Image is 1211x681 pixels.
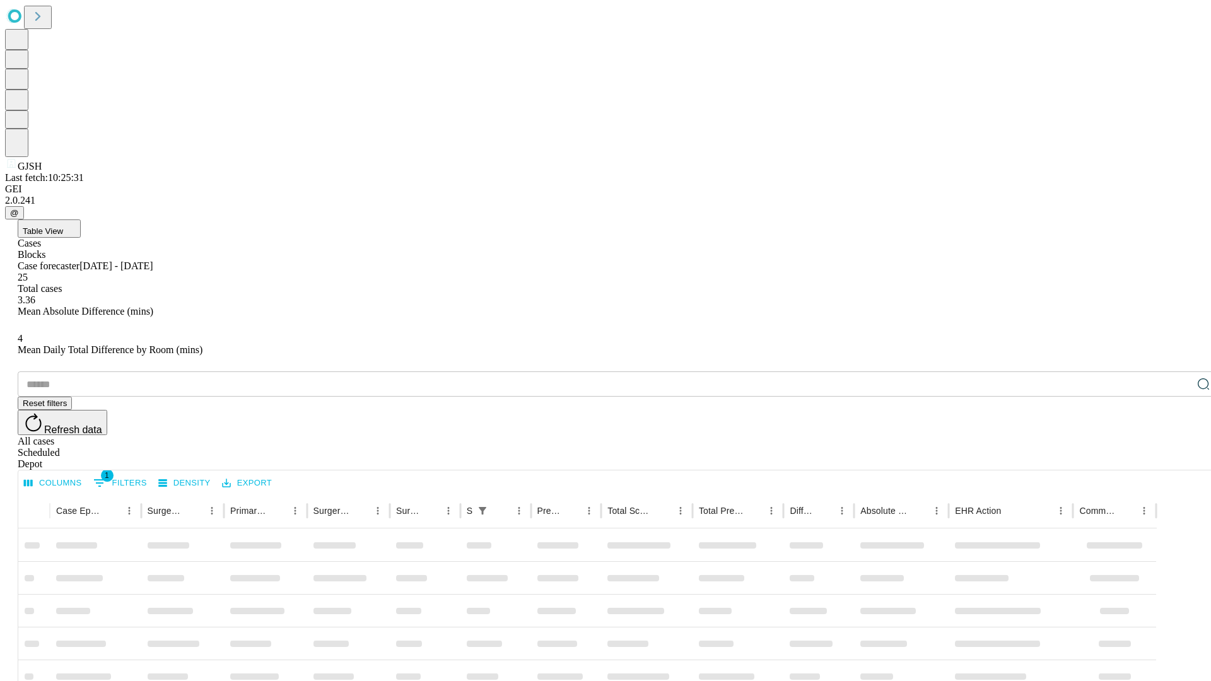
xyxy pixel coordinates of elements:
button: Sort [185,502,203,520]
button: Sort [1118,502,1135,520]
button: Menu [672,502,689,520]
button: Menu [928,502,945,520]
span: Total cases [18,283,62,294]
button: Show filters [474,502,491,520]
button: Menu [203,502,221,520]
button: Sort [1002,502,1020,520]
span: Case forecaster [18,260,79,271]
button: Sort [654,502,672,520]
div: Absolute Difference [860,506,909,516]
div: Predicted In Room Duration [537,506,562,516]
button: Menu [120,502,138,520]
span: Reset filters [23,399,67,408]
span: [DATE] - [DATE] [79,260,153,271]
span: 25 [18,272,28,282]
button: Sort [103,502,120,520]
button: Table View [18,219,81,238]
button: Sort [269,502,286,520]
span: Table View [23,226,63,236]
button: Sort [910,502,928,520]
div: Total Predicted Duration [699,506,744,516]
button: Menu [763,502,780,520]
button: Density [155,474,214,493]
span: 3.36 [18,294,35,305]
div: EHR Action [955,506,1001,516]
span: 4 [18,333,23,344]
span: Mean Daily Total Difference by Room (mins) [18,344,202,355]
button: Sort [745,502,763,520]
button: Show filters [90,473,150,493]
div: Surgery Name [313,506,350,516]
span: 1 [101,469,114,482]
button: Menu [1052,502,1070,520]
button: Menu [1135,502,1153,520]
div: Difference [790,506,814,516]
button: @ [5,206,24,219]
button: Export [219,474,275,493]
span: Refresh data [44,424,102,435]
button: Sort [563,502,580,520]
div: 1 active filter [474,502,491,520]
button: Menu [833,502,851,520]
button: Select columns [21,474,85,493]
div: 2.0.241 [5,195,1206,206]
div: Primary Service [230,506,267,516]
button: Reset filters [18,397,72,410]
button: Sort [351,502,369,520]
div: Surgery Date [396,506,421,516]
div: GEI [5,183,1206,195]
div: Total Scheduled Duration [607,506,653,516]
button: Menu [580,502,598,520]
button: Refresh data [18,410,107,435]
button: Sort [422,502,440,520]
span: Mean Absolute Difference (mins) [18,306,153,317]
button: Menu [286,502,304,520]
div: Case Epic Id [56,506,102,516]
button: Menu [369,502,387,520]
div: Surgeon Name [148,506,184,516]
div: Comments [1079,506,1116,516]
span: @ [10,208,19,218]
span: GJSH [18,161,42,172]
button: Sort [493,502,510,520]
button: Menu [440,502,457,520]
div: Scheduled In Room Duration [467,506,472,516]
button: Menu [510,502,528,520]
span: Last fetch: 10:25:31 [5,172,84,183]
button: Sort [816,502,833,520]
